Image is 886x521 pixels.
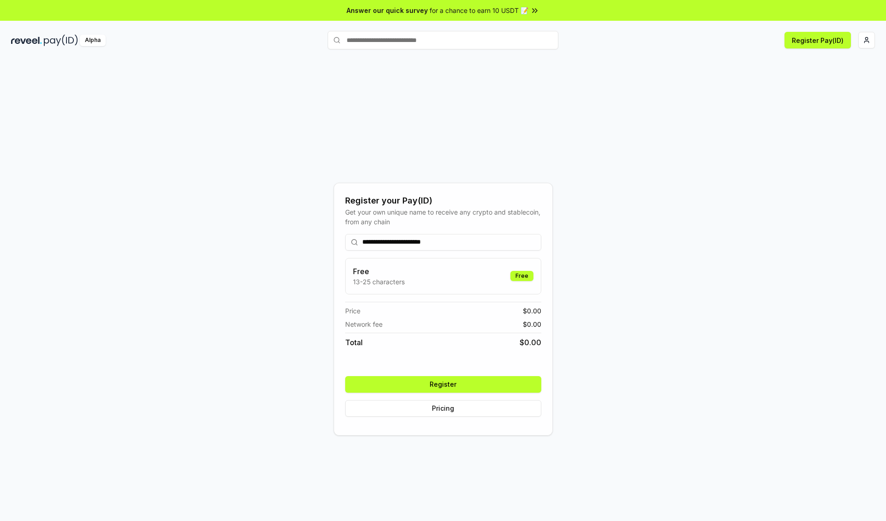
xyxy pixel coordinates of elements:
[11,35,42,46] img: reveel_dark
[353,277,405,287] p: 13-25 characters
[430,6,528,15] span: for a chance to earn 10 USDT 📝
[353,266,405,277] h3: Free
[523,319,541,329] span: $ 0.00
[345,306,360,316] span: Price
[523,306,541,316] span: $ 0.00
[520,337,541,348] span: $ 0.00
[44,35,78,46] img: pay_id
[345,376,541,393] button: Register
[345,400,541,417] button: Pricing
[510,271,533,281] div: Free
[345,319,383,329] span: Network fee
[784,32,851,48] button: Register Pay(ID)
[80,35,106,46] div: Alpha
[347,6,428,15] span: Answer our quick survey
[345,207,541,227] div: Get your own unique name to receive any crypto and stablecoin, from any chain
[345,194,541,207] div: Register your Pay(ID)
[345,337,363,348] span: Total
